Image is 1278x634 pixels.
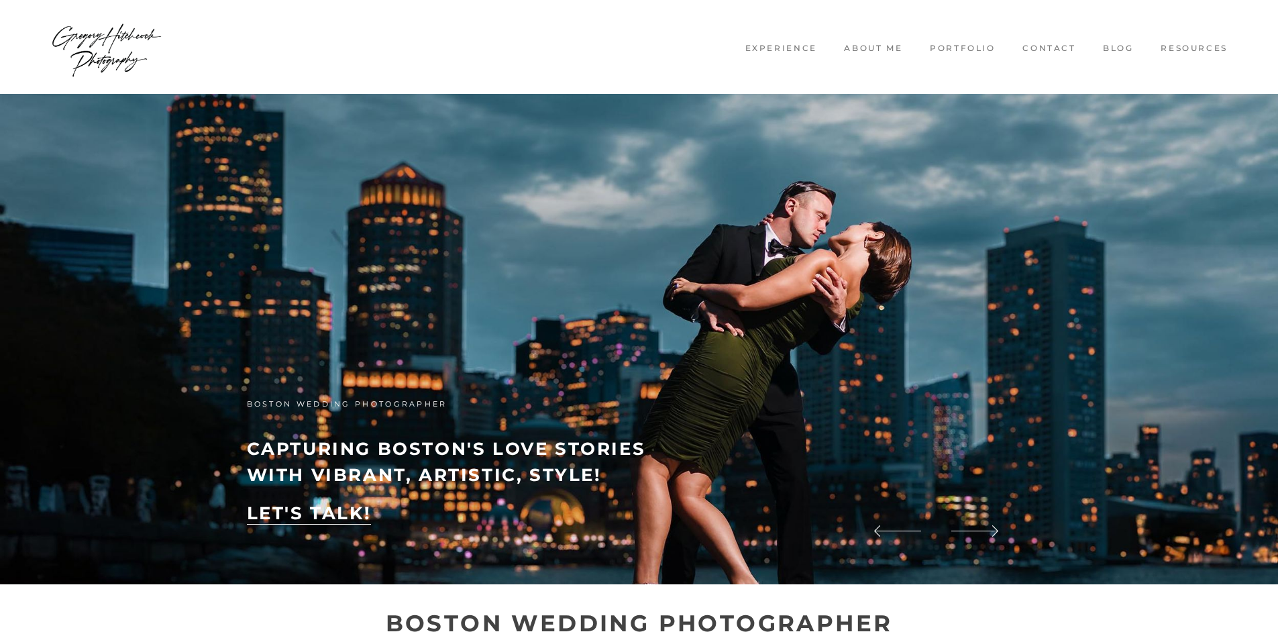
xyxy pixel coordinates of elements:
span: boston wedding photographer [247,399,447,409]
a: Portfolio [920,43,1006,54]
a: LET'S TALK! [247,503,372,525]
a: Contact [1012,43,1086,54]
a: Experience [735,43,827,54]
strong: capturing boston's love stories [247,438,646,460]
a: Blog [1093,43,1144,54]
img: Wedding Photographer Boston - Gregory Hitchcock Photography [50,7,163,87]
a: Resources [1151,43,1238,54]
strong: with vibrant, artistic, style! [247,464,602,486]
a: About me [834,43,913,54]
